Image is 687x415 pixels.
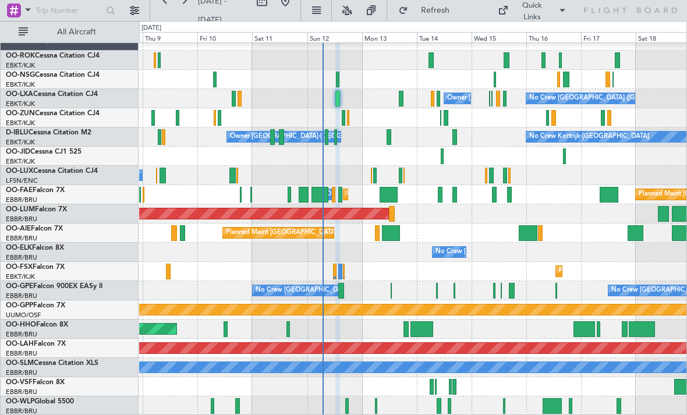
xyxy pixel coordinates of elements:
a: EBBR/BRU [6,388,37,396]
div: Wed 15 [472,32,526,42]
a: OO-FSXFalcon 7X [6,264,65,271]
span: OO-GPE [6,283,33,290]
input: Trip Number [36,2,102,19]
a: EBKT/KJK [6,61,35,70]
span: OO-GPP [6,302,33,309]
a: OO-SLMCessna Citation XLS [6,360,98,367]
button: All Aircraft [13,23,126,41]
a: OO-ELKFalcon 8X [6,244,64,251]
div: No Crew [GEOGRAPHIC_DATA] ([GEOGRAPHIC_DATA] National) [435,243,631,261]
span: OO-AIE [6,225,31,232]
div: Sat 11 [252,32,307,42]
span: OO-ZUN [6,110,35,117]
a: EBBR/BRU [6,234,37,243]
a: OO-GPPFalcon 7X [6,302,65,309]
a: EBKT/KJK [6,100,35,108]
a: EBBR/BRU [6,368,37,377]
div: No Crew [GEOGRAPHIC_DATA] ([GEOGRAPHIC_DATA] National) [256,282,451,299]
span: Refresh [410,6,459,15]
a: D-IBLUCessna Citation M2 [6,129,91,136]
div: Sun 12 [307,32,362,42]
a: OO-LXACessna Citation CJ4 [6,91,98,98]
div: Tue 14 [417,32,472,42]
a: OO-JIDCessna CJ1 525 [6,148,82,155]
div: Thu 9 [143,32,197,42]
a: EBBR/BRU [6,292,37,300]
div: [DATE] [141,23,161,33]
span: OO-LAH [6,340,34,347]
a: OO-WLPGlobal 5500 [6,398,74,405]
a: EBKT/KJK [6,157,35,166]
div: Fri 10 [197,32,252,42]
span: OO-LXA [6,91,33,98]
a: EBKT/KJK [6,80,35,89]
a: EBBR/BRU [6,196,37,204]
span: OO-FAE [6,187,33,194]
a: EBBR/BRU [6,330,37,339]
div: Mon 13 [362,32,417,42]
button: Refresh [393,1,463,20]
a: EBBR/BRU [6,215,37,224]
span: All Aircraft [30,28,123,36]
a: OO-GPEFalcon 900EX EASy II [6,283,102,290]
div: Owner [GEOGRAPHIC_DATA]-[GEOGRAPHIC_DATA] [447,90,604,107]
a: OO-VSFFalcon 8X [6,379,65,386]
div: Thu 16 [526,32,581,42]
a: OO-LUXCessna Citation CJ4 [6,168,98,175]
a: EBKT/KJK [6,138,35,147]
a: EBBR/BRU [6,349,37,358]
a: UUMO/OSF [6,311,41,320]
span: OO-ELK [6,244,32,251]
a: OO-AIEFalcon 7X [6,225,63,232]
a: OO-LAHFalcon 7X [6,340,66,347]
span: OO-JID [6,148,30,155]
div: Planned Maint Melsbroek Air Base [346,186,448,203]
a: EBKT/KJK [6,272,35,281]
a: OO-HHOFalcon 8X [6,321,68,328]
a: OO-ROKCessna Citation CJ4 [6,52,100,59]
div: Planned Maint [GEOGRAPHIC_DATA] ([GEOGRAPHIC_DATA]) [226,224,409,242]
span: OO-SLM [6,360,34,367]
a: EBKT/KJK [6,119,35,127]
span: OO-HHO [6,321,36,328]
a: OO-ZUNCessna Citation CJ4 [6,110,100,117]
span: D-IBLU [6,129,29,136]
span: OO-VSF [6,379,33,386]
a: EBBR/BRU [6,253,37,262]
a: OO-LUMFalcon 7X [6,206,67,213]
span: OO-LUX [6,168,33,175]
a: OO-FAEFalcon 7X [6,187,65,194]
a: OO-NSGCessna Citation CJ4 [6,72,100,79]
span: OO-LUM [6,206,35,213]
div: Fri 17 [581,32,636,42]
span: OO-WLP [6,398,34,405]
div: Owner [GEOGRAPHIC_DATA]-[GEOGRAPHIC_DATA] [230,128,387,146]
a: LFSN/ENC [6,176,38,185]
span: OO-FSX [6,264,33,271]
span: OO-NSG [6,72,35,79]
span: OO-ROK [6,52,35,59]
